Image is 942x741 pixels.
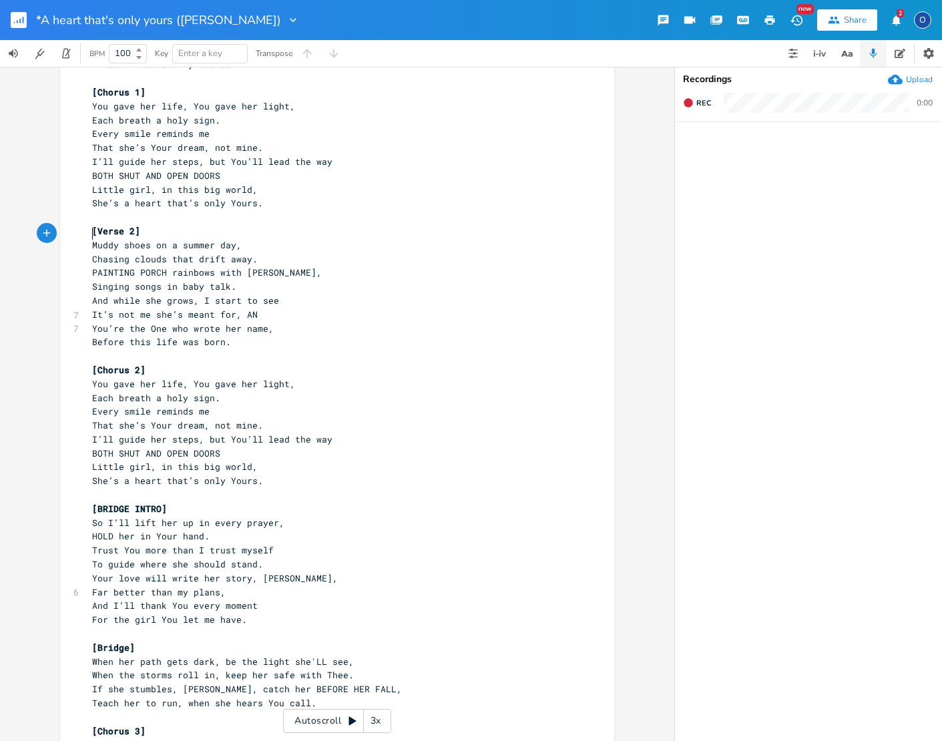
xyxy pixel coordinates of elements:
span: Trust You more than I trust myself [92,544,274,556]
div: Autoscroll [283,709,391,733]
span: Before this life was born. [92,336,231,348]
div: Recordings [683,75,934,84]
div: Upload [906,74,933,85]
div: New [796,4,814,14]
span: To guide where she should stand. [92,558,263,570]
button: 2 [883,8,909,32]
button: New [783,8,810,32]
span: *A heart that's only yours ([PERSON_NAME]) [36,14,281,26]
span: Singing songs in baby talk. [92,280,236,292]
span: You’re the One who wrote her name, [92,322,274,334]
span: You gave her life, You gave her light, [92,100,295,112]
div: 0:00 [917,99,933,107]
span: [Verse 2] [92,225,140,237]
span: Your love will write her story, [PERSON_NAME], [92,572,338,584]
span: For the girl You let me have. [92,613,247,626]
span: [BRIDGE INTRO] [92,503,167,515]
span: It’s not me she’s meant for, AN [92,308,258,320]
button: Rec [678,92,716,113]
span: BOTH SHUT AND OPEN DOORS [92,447,220,459]
span: HOLD her in Your hand. [92,530,210,542]
span: Every smile reminds me [92,405,210,417]
button: Share [817,9,877,31]
span: When the storms roll in, keep her safe with Thee. [92,669,354,681]
span: So I’ll lift her up in every prayer, [92,517,284,529]
div: Share [844,14,867,26]
span: Little girl, in this big world, [92,184,258,196]
span: BOTH SHUT AND OPEN DOORS [92,170,220,182]
span: When her path gets dark, be the light she'LL see, [92,656,354,668]
span: Each breath a holy sign. [92,392,220,404]
span: Each breath a holy sign. [92,114,220,126]
span: That she’s Your dream, not mine. [92,419,263,431]
span: [Chorus 3] [92,725,146,737]
span: If she stumbles, [PERSON_NAME], catch her BEFORE HER FALL, [92,683,402,695]
span: Little girl, in this big world, [92,461,258,473]
span: I’ll guide her steps, but You’ll lead the way [92,433,332,445]
span: Enter a key [178,47,222,59]
span: And I’ll thank You every moment [92,599,258,611]
span: PAINTING PORCH rainbows with [PERSON_NAME], [92,266,322,278]
div: Transpose [256,49,292,57]
button: Upload [888,72,933,87]
div: 3x [364,709,388,733]
span: I’ll guide her steps, but You’ll lead the way [92,156,332,168]
span: Far better than my plans, [92,586,226,598]
div: 2 [897,9,904,17]
span: Muddy shoes on a summer day, [92,239,242,251]
span: And while she grows, I start to see [92,294,279,306]
span: Chasing clouds that drift away. [92,253,258,265]
span: You gave her life, You gave her light, [92,378,295,390]
span: Teach her to run, when she hears You call. [92,697,316,709]
span: She’s a heart that’s only Yours. [92,475,263,487]
div: BPM [89,50,105,57]
span: Rec [696,98,711,108]
span: She’s a heart that’s only Yours. [92,197,263,209]
span: That she’s Your dream, not mine. [92,142,263,154]
span: [Bridge] [92,642,135,654]
div: Key [155,49,168,57]
span: [Chorus 2] [92,364,146,376]
button: O [914,5,931,35]
div: Old Kountry [914,11,931,29]
span: [Chorus 1] [92,86,146,98]
span: Every smile reminds me [92,128,210,140]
